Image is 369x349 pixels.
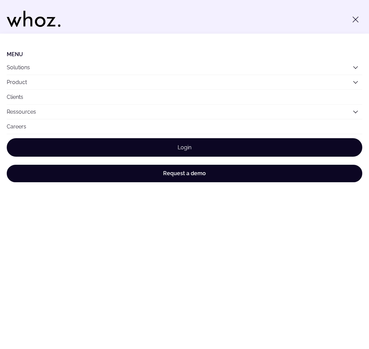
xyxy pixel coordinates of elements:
a: Ressources [7,109,36,115]
a: Request a demo [7,165,362,182]
a: Careers [7,119,362,134]
a: Login [7,138,362,157]
a: Clients [7,90,362,104]
iframe: Chatbot [325,305,360,340]
button: Solutions [7,60,362,75]
li: Menu [7,51,362,57]
button: Ressources [7,105,362,119]
button: Toggle menu [349,13,362,26]
button: Product [7,75,362,89]
a: Product [7,79,27,85]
